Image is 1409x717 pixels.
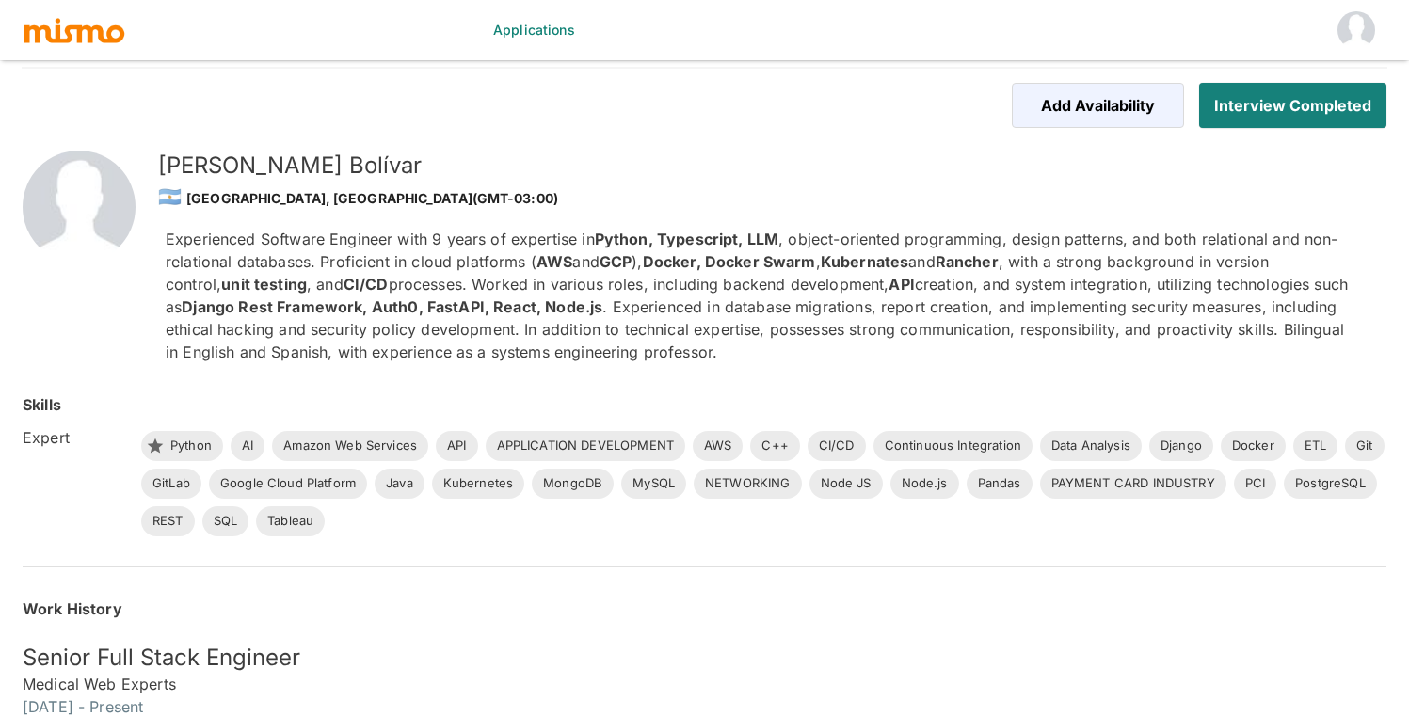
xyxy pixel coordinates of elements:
span: Node.js [890,474,959,493]
span: Docker [1221,437,1286,455]
h6: Work History [23,597,1386,620]
span: Python [159,437,223,455]
span: C++ [750,437,799,455]
img: 2Q== [23,151,136,263]
span: MySQL [621,474,686,493]
span: PCI [1234,474,1276,493]
span: Git [1345,437,1384,455]
span: MongoDB [532,474,614,493]
h6: Medical Web Experts [23,673,1386,695]
h6: Expert [23,426,126,449]
span: NETWORKING [694,474,802,493]
span: PAYMENT CARD INDUSTRY [1040,474,1226,493]
span: AI [231,437,264,455]
span: Java [375,474,424,493]
span: SQL [202,512,248,531]
strong: Django Rest Framework, Auth0, FastAPI, React, Node.js [182,297,602,316]
span: Kubernetes [432,474,525,493]
span: APPLICATION DEVELOPMENT [486,437,685,455]
strong: unit testing [221,275,307,294]
span: REST [141,512,195,531]
strong: Docker, Docker Swarm [643,252,816,271]
strong: Rancher [936,252,999,271]
span: ETL [1293,437,1337,455]
span: Django [1149,437,1213,455]
span: Google Cloud Platform [209,474,367,493]
strong: Python, Typescript, LLM [595,230,778,248]
p: Experienced Software Engineer with 9 years of expertise in , object-oriented programming, design ... [166,228,1356,363]
strong: API [889,275,914,294]
span: API [436,437,477,455]
span: AWS [693,437,743,455]
h6: Skills [23,393,61,416]
span: Continuous Integration [873,437,1033,455]
strong: Kubernates [821,252,909,271]
span: Pandas [967,474,1033,493]
span: GitLab [141,474,201,493]
span: Tableau [256,512,325,531]
strong: CI/CD [344,275,389,294]
img: Vali health HM [1337,11,1375,49]
button: Add Availability [1012,83,1184,128]
h5: Senior Full Stack Engineer [23,643,1386,673]
button: Interview Completed [1199,83,1386,128]
div: [GEOGRAPHIC_DATA], [GEOGRAPHIC_DATA] (GMT-03:00) [158,181,1356,213]
strong: AWS [536,252,572,271]
span: 🇦🇷 [158,185,182,208]
strong: GCP [600,252,632,271]
span: Node JS [809,474,883,493]
h5: [PERSON_NAME] Bolívar [158,151,1356,181]
img: logo [23,16,126,44]
span: CI/CD [808,437,866,455]
span: PostgreSQL [1284,474,1377,493]
span: Data Analysis [1040,437,1142,455]
span: Amazon Web Services [272,437,428,455]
